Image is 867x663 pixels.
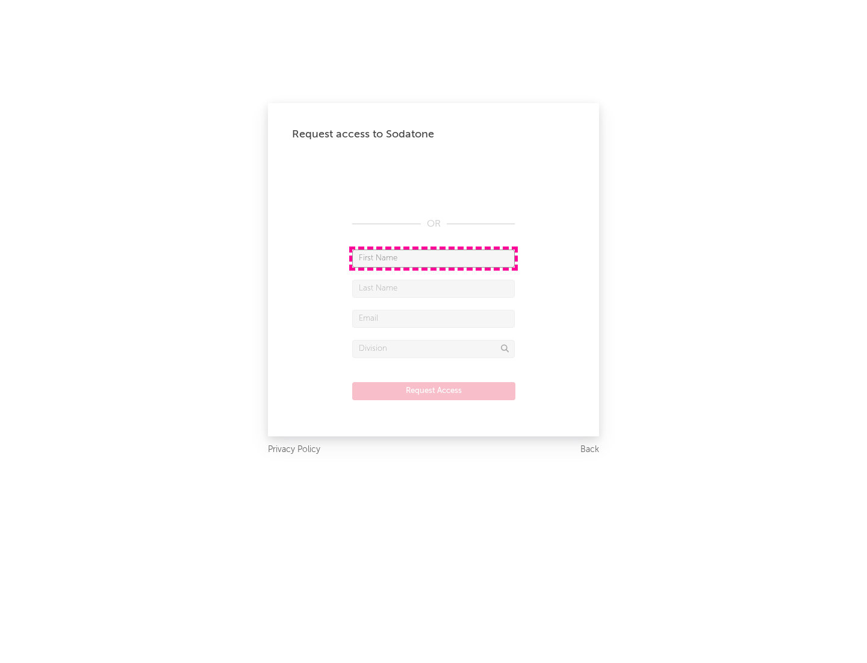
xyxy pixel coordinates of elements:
[580,442,599,457] a: Back
[352,310,515,328] input: Email
[352,280,515,298] input: Last Name
[352,217,515,231] div: OR
[352,382,515,400] button: Request Access
[352,340,515,358] input: Division
[352,250,515,268] input: First Name
[268,442,320,457] a: Privacy Policy
[292,127,575,142] div: Request access to Sodatone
